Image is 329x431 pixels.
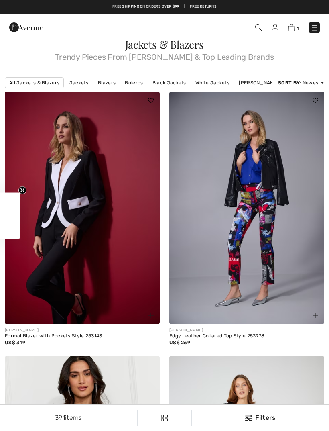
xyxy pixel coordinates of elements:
img: plus_v2.svg [313,313,318,318]
img: Menu [311,24,319,32]
img: Edgy Leather Collared Top Style 253978. Black [169,92,324,324]
span: 391 [55,414,65,421]
span: | [184,4,185,10]
img: Filters [161,415,168,421]
img: heart_black_full.svg [148,98,154,103]
div: Filters [197,413,324,423]
span: US$ 269 [169,340,190,345]
a: Blazers [94,78,120,88]
div: [PERSON_NAME] [5,327,160,333]
span: 1 [297,25,299,31]
img: Formal Blazer with Pockets Style 253143. Black/Off White [5,92,160,324]
span: Jackets & Blazers [125,37,203,51]
img: 1ère Avenue [9,19,43,35]
strong: Sort By [278,80,300,86]
img: plus_v2.svg [148,313,154,318]
img: My Info [272,24,278,32]
img: Search [255,24,262,31]
img: Shopping Bag [288,24,295,31]
a: White Jackets [191,78,234,88]
a: 1ère Avenue [9,23,43,31]
span: Trendy Pieces From [PERSON_NAME] & Top Leading Brands [5,50,324,61]
a: Boleros [121,78,147,88]
span: US$ 319 [5,340,25,345]
a: All Jackets & Blazers [5,77,64,88]
a: Free shipping on orders over $99 [112,4,179,10]
div: [PERSON_NAME] [169,327,324,333]
img: Filters [245,415,252,421]
a: 1 [288,22,299,32]
div: : Newest [278,79,324,86]
div: Edgy Leather Collared Top Style 253978 [169,333,324,339]
img: heart_black_full.svg [313,98,318,103]
div: Formal Blazer with Pockets Style 253143 [5,333,160,339]
button: Close teaser [18,186,26,194]
a: Black Jackets [148,78,190,88]
a: Jackets [65,78,93,88]
a: Free Returns [190,4,217,10]
a: [PERSON_NAME] Jackets [235,78,303,88]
